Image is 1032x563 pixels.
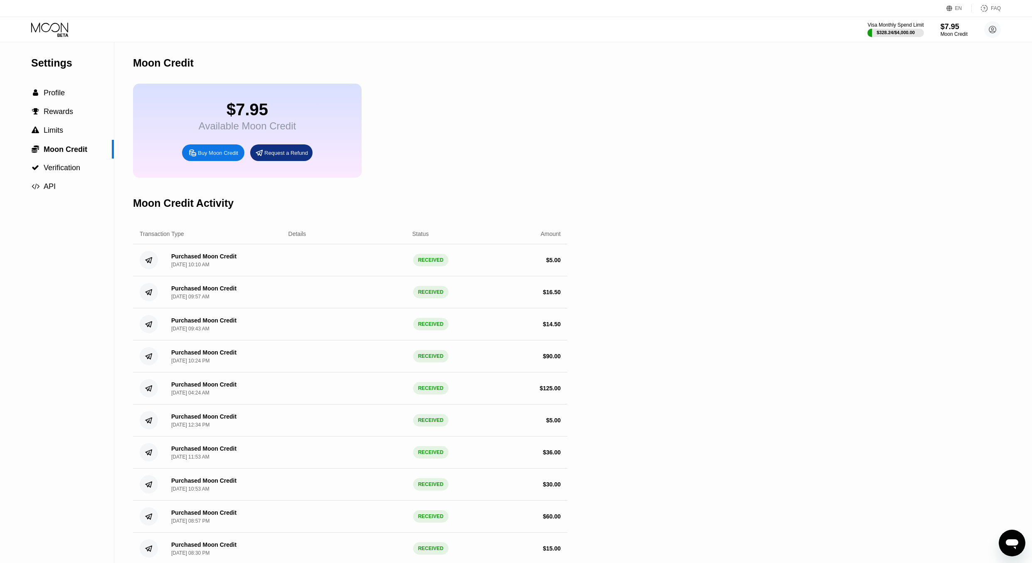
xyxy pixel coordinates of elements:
[171,262,209,268] div: [DATE] 10:10 AM
[171,317,236,324] div: Purchased Moon Credit
[413,414,448,427] div: RECEIVED
[171,477,236,484] div: Purchased Moon Credit
[413,510,448,523] div: RECEIVED
[171,541,236,548] div: Purchased Moon Credit
[413,478,448,491] div: RECEIVED
[32,164,39,171] span: 
[972,4,1001,12] div: FAQ
[413,382,448,394] div: RECEIVED
[44,145,87,154] span: Moon Credit
[171,486,209,492] div: [DATE] 10:53 AM
[171,509,236,516] div: Purchased Moon Credit
[171,253,236,260] div: Purchased Moon Credit
[44,182,56,191] span: API
[543,449,561,456] div: $ 36.00
[941,22,968,37] div: $7.95Moon Credit
[543,545,561,552] div: $ 15.00
[171,326,209,332] div: [DATE] 09:43 AM
[32,126,39,134] span: 
[31,108,39,115] div: 
[171,518,209,524] div: [DATE] 08:57 PM
[413,350,448,362] div: RECEIVED
[171,294,209,300] div: [DATE] 09:57 AM
[413,318,448,330] div: RECEIVED
[946,4,972,12] div: EN
[140,231,184,237] div: Transaction Type
[44,126,63,134] span: Limits
[546,417,561,424] div: $ 5.00
[31,126,39,134] div: 
[941,22,968,31] div: $7.95
[31,145,39,153] div: 
[171,349,236,356] div: Purchased Moon Credit
[413,542,448,555] div: RECEIVED
[133,197,234,209] div: Moon Credit Activity
[413,286,448,298] div: RECEIVED
[32,108,39,115] span: 
[171,358,209,364] div: [DATE] 10:24 PM
[171,413,236,420] div: Purchased Moon Credit
[867,22,924,28] div: Visa Monthly Spend Limit
[31,89,39,97] div: 
[941,31,968,37] div: Moon Credit
[198,149,238,156] div: Buy Moon Credit
[999,530,1025,556] iframe: Button to launch messaging window
[877,30,915,35] div: $328.24 / $4,000.00
[412,231,429,237] div: Status
[264,149,308,156] div: Request a Refund
[539,385,561,392] div: $ 125.00
[32,145,39,153] span: 
[288,231,306,237] div: Details
[31,164,39,171] div: 
[991,5,1001,11] div: FAQ
[171,454,209,460] div: [DATE] 11:53 AM
[171,445,236,452] div: Purchased Moon Credit
[171,285,236,292] div: Purchased Moon Credit
[31,57,114,69] div: Settings
[413,254,448,266] div: RECEIVED
[543,513,561,520] div: $ 60.00
[413,446,448,459] div: RECEIVED
[541,231,561,237] div: Amount
[543,321,561,327] div: $ 14.50
[955,5,962,11] div: EN
[171,390,209,396] div: [DATE] 04:24 AM
[543,481,561,488] div: $ 30.00
[32,183,39,190] span: 
[199,100,296,119] div: $7.95
[543,353,561,360] div: $ 90.00
[133,57,194,69] div: Moon Credit
[199,120,296,132] div: Available Moon Credit
[543,289,561,295] div: $ 16.50
[250,144,313,161] div: Request a Refund
[867,22,924,37] div: Visa Monthly Spend Limit$328.24/$4,000.00
[171,422,209,428] div: [DATE] 12:34 PM
[171,550,209,556] div: [DATE] 08:30 PM
[44,107,73,116] span: Rewards
[171,381,236,388] div: Purchased Moon Credit
[44,164,80,172] span: Verification
[44,89,65,97] span: Profile
[546,257,561,263] div: $ 5.00
[33,89,38,97] span: 
[182,144,244,161] div: Buy Moon Credit
[31,183,39,190] div: 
